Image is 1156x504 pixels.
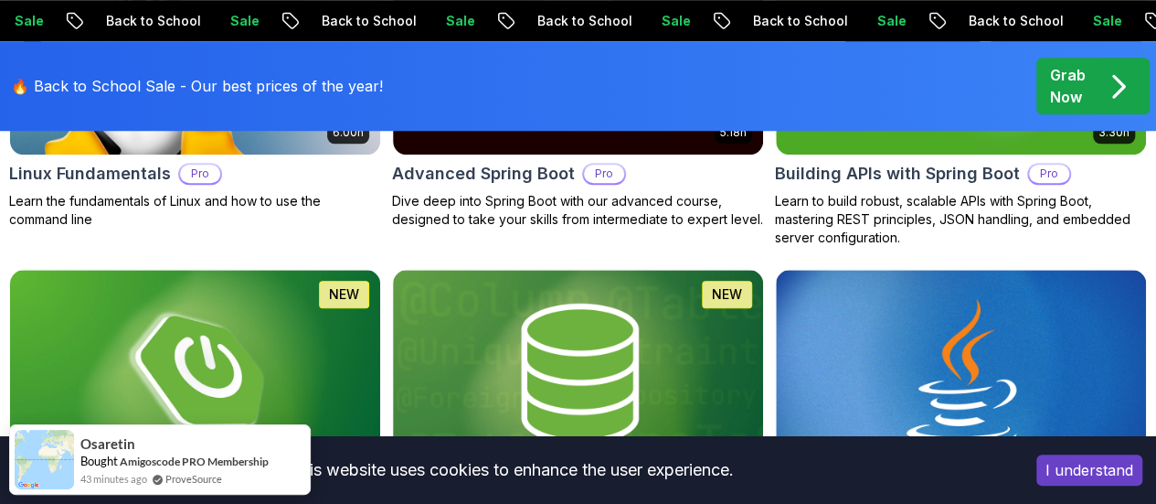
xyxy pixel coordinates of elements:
p: Back to School [304,12,429,30]
p: Back to School [520,12,644,30]
p: Pro [584,165,624,183]
p: Sale [860,12,918,30]
img: Java for Beginners card [776,270,1146,477]
span: osaretin [80,436,135,452]
p: Back to School [951,12,1076,30]
button: Accept cookies [1036,455,1142,486]
p: 5.18h [720,125,747,140]
img: provesource social proof notification image [15,430,74,489]
h2: Linux Fundamentals [9,161,171,187]
p: Learn to build robust, scalable APIs with Spring Boot, mastering REST principles, JSON handling, ... [775,192,1147,247]
p: Pro [1029,165,1069,183]
span: Bought [80,454,118,468]
a: ProveSource [165,471,222,487]
span: 43 minutes ago [80,471,147,487]
p: Sale [644,12,703,30]
p: Sale [429,12,487,30]
p: Back to School [89,12,213,30]
p: Sale [213,12,271,30]
p: NEW [329,285,359,304]
div: This website uses cookies to enhance the user experience. [14,450,1009,490]
h2: Building APIs with Spring Boot [775,161,1020,187]
p: NEW [712,285,742,304]
h2: Advanced Spring Boot [392,161,575,187]
a: Amigoscode PRO Membership [120,454,269,469]
p: Dive deep into Spring Boot with our advanced course, designed to take your skills from intermedia... [392,192,764,229]
p: 3.30h [1098,125,1129,140]
p: Sale [1076,12,1134,30]
img: Spring Data JPA card [393,270,763,477]
p: Learn the fundamentals of Linux and how to use the command line [9,192,381,229]
p: 🔥 Back to School Sale - Our best prices of the year! [11,75,383,97]
img: Spring Boot for Beginners card [10,270,380,477]
p: Grab Now [1050,64,1086,108]
p: Pro [180,165,220,183]
p: Back to School [736,12,860,30]
p: 6.00h [333,125,364,140]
